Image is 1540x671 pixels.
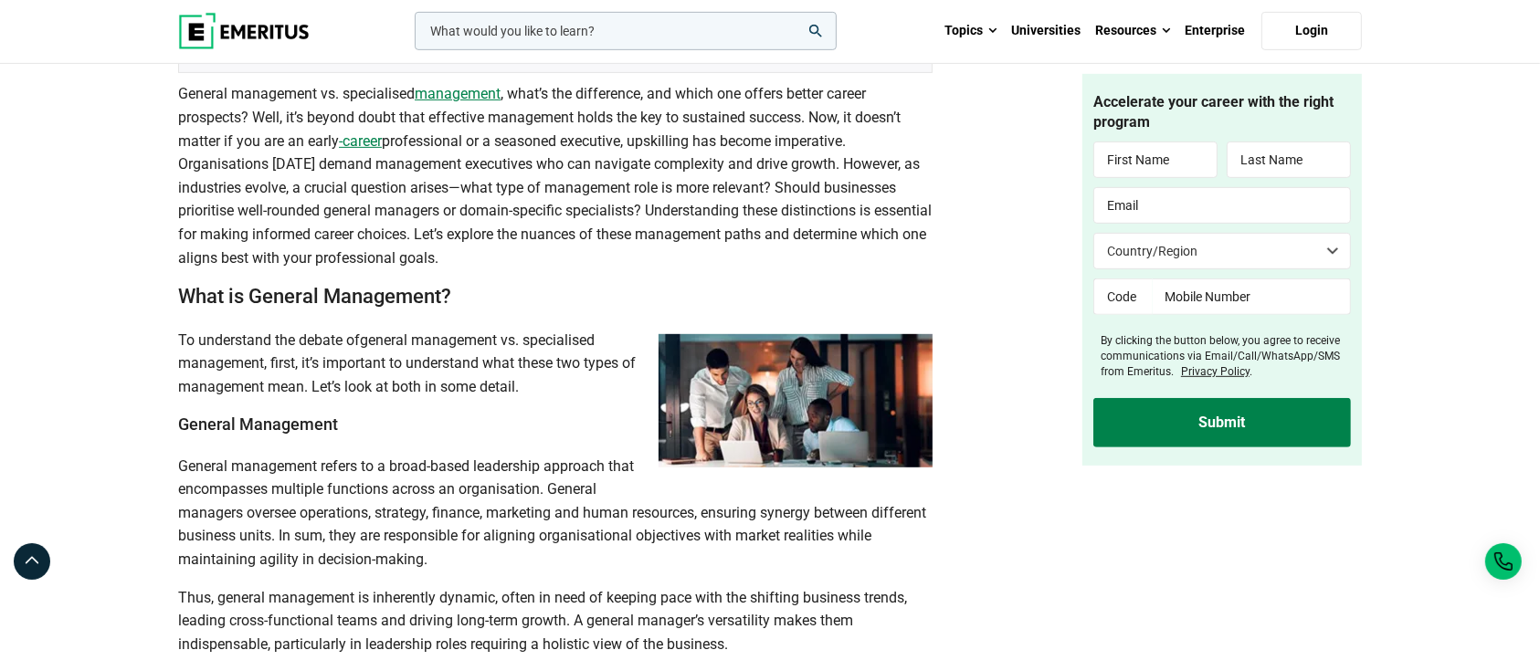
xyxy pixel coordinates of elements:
[1093,397,1351,446] input: Submit
[178,354,636,395] span: , first, it’s important to understand what these two types of management mean. Let’s look at both...
[1181,364,1250,377] a: Privacy Policy
[178,85,415,102] span: General management vs. specialised
[1093,278,1153,315] input: Code
[178,331,360,349] span: To understand the debate of
[178,413,933,435] h3: General Management
[178,284,933,310] h2: What is General Management?
[415,85,501,102] a: management
[415,12,837,50] input: woocommerce-product-search-field-0
[178,331,595,372] span: general management vs. specialised management
[1093,187,1351,224] input: Email
[1101,333,1351,379] label: By clicking the button below, you agree to receive communications via Email/Call/WhatsApp/SMS fro...
[1093,233,1351,269] select: Country
[178,589,907,653] span: Thus, general management is inherently dynamic, often in need of keeping pace with the shifting b...
[1153,278,1352,315] input: Mobile Number
[178,85,901,149] span: , what’s the difference, and which one offers better career prospects? Well, it’s beyond doubt th...
[1227,142,1351,178] input: Last Name
[1261,12,1362,50] a: Login
[339,132,382,150] a: -career
[178,132,932,267] span: professional or a seasoned executive, upskilling has become imperative. Organisations [DATE] dema...
[1093,142,1218,178] input: First Name
[1093,91,1351,132] h4: Accelerate your career with the right program
[178,457,926,568] span: General management refers to a broad-based leadership approach that encompasses multiple function...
